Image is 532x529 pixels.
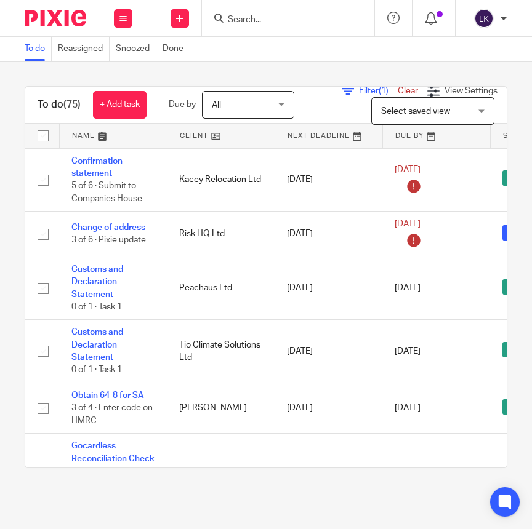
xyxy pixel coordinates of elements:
span: [DATE] [395,347,421,356]
span: Filter [359,87,398,95]
span: [DATE] [395,165,421,174]
span: View Settings [445,87,498,95]
a: Obtain 64-8 for SA [71,391,144,400]
img: svg%3E [474,9,494,28]
a: Customs and Declaration Statement [71,265,123,299]
a: Change of address [71,223,145,232]
td: Risk HQ Ltd [167,212,275,257]
span: All [212,101,221,109]
span: Select saved view [381,107,450,116]
td: [PERSON_NAME] [167,383,275,433]
span: (1) [379,87,389,95]
td: Kacey Relocation Ltd [167,148,275,212]
a: Reassigned [58,37,110,61]
td: Peachaus Ltd [167,257,275,320]
span: 3 of 6 · Pixie update [71,236,146,245]
a: + Add task [93,91,147,119]
a: Snoozed [116,37,156,61]
td: [DATE] [275,383,382,433]
td: Tio Climate Solutions Ltd [167,320,275,383]
span: 5 of 6 · Submit to Companies House [71,181,142,203]
a: To do [25,37,52,61]
td: [DATE] [275,320,382,383]
span: [DATE] [395,404,421,413]
img: Pixie [25,10,86,26]
td: [DATE] [275,257,382,320]
input: Search [227,15,337,26]
a: Gocardless Reconciliation Check [71,442,155,463]
td: [DATE] [275,148,382,212]
span: 0 of 1 · Task 1 [71,303,122,311]
a: Confirmation statement [71,157,123,178]
span: 0 of 1 · Log in to GoCardless and check that the reconciliation report to make... [71,467,150,526]
span: [DATE] [395,284,421,293]
a: Customs and Declaration Statement [71,328,123,362]
p: Due by [169,98,196,111]
a: Done [163,37,190,61]
td: [DATE] [275,212,382,257]
span: 3 of 4 · Enter code on HMRC [71,404,153,425]
span: 0 of 1 · Task 1 [71,366,122,375]
span: (75) [63,100,81,109]
span: [DATE] [395,220,421,229]
h1: To do [38,98,81,111]
a: Clear [398,87,418,95]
